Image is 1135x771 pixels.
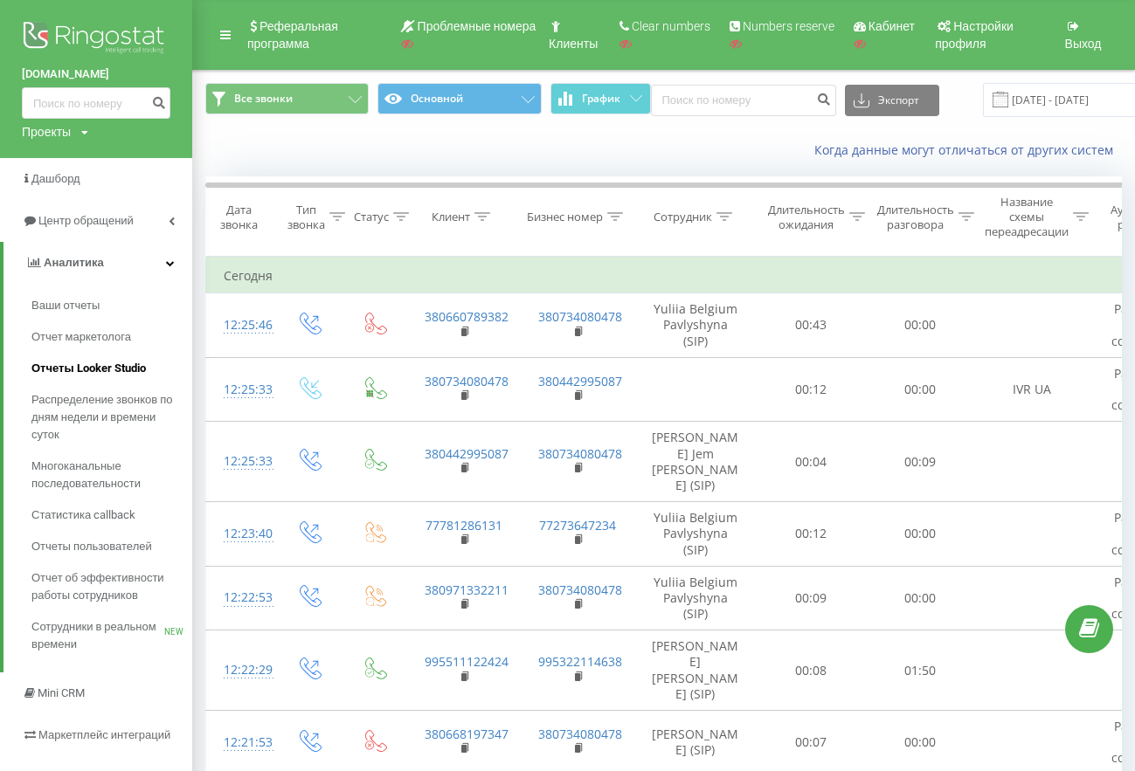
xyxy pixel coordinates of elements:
[845,85,939,116] button: Экспорт
[527,210,603,224] div: Бизнес номер
[38,214,134,227] span: Центр обращений
[539,517,616,534] a: 77273647234
[31,611,192,660] a: Сотрудники в реальном времениNEW
[418,19,536,33] span: Проблемные номера
[866,502,975,567] td: 00:00
[432,210,470,224] div: Клиент
[31,321,192,353] a: Отчет маркетолога
[634,502,757,567] td: Yuliia Belgium Pavlyshyna (SIP)
[538,653,622,670] a: 995322114638
[549,37,598,51] span: Клиенты
[877,203,954,232] div: Длительность разговора
[31,499,192,531] a: Статистика callback
[31,458,183,492] span: Многоканальные последовательности
[38,686,85,699] span: Mini CRM
[234,92,293,106] span: Все звонки
[757,357,866,422] td: 00:12
[866,630,975,711] td: 01:50
[31,618,164,653] span: Сотрудники в реальном времени
[206,203,271,232] div: Дата звонка
[22,123,71,141] div: Проекты
[866,357,975,422] td: 00:00
[743,19,834,33] span: Numbers reserve
[354,210,389,224] div: Статус
[38,728,170,741] span: Маркетплейс интеграций
[757,293,866,358] td: 00:43
[31,360,146,377] span: Отчеты Looker Studio
[22,87,170,119] input: Поиск по номеру
[31,569,183,604] span: Отчет об эффективности работы сотрудников
[224,581,259,615] div: 12:22:53
[425,445,509,462] a: 380442995087
[550,83,651,114] button: График
[426,517,502,534] a: 77781286131
[651,85,836,116] input: Поиск по номеру
[31,328,131,346] span: Отчет маркетолога
[31,391,183,444] span: Распределение звонков по дням недели и времени суток
[377,83,541,114] button: Основной
[757,630,866,711] td: 00:08
[224,517,259,551] div: 12:23:40
[538,373,622,389] a: 380442995087
[654,210,712,224] div: Сотрудник
[757,502,866,567] td: 00:12
[224,726,259,760] div: 12:21:53
[287,203,325,232] div: Тип звонка
[224,373,259,407] div: 12:25:33
[634,566,757,630] td: Yuliia Belgium Pavlyshyna (SIP)
[975,357,1089,422] td: IVR UA
[634,630,757,711] td: [PERSON_NAME] [PERSON_NAME] (SIP)
[205,83,369,114] button: Все звонки
[425,308,509,325] a: 380660789382
[757,566,866,630] td: 00:09
[538,726,622,742] a: 380734080478
[3,242,192,284] a: Аналитика
[425,582,509,598] a: 380971332211
[224,653,259,687] div: 12:22:29
[985,195,1069,239] div: Название схемы переадресации
[866,293,975,358] td: 00:00
[425,726,509,742] a: 380668197347
[31,531,192,562] a: Отчеты пользователей
[31,451,192,499] a: Многоканальные последовательности
[31,297,100,314] span: Ваши отчеты
[224,308,259,342] div: 12:25:46
[634,422,757,502] td: [PERSON_NAME] Jem [PERSON_NAME] (SIP)
[224,444,259,478] div: 12:25:33
[634,293,757,358] td: Yuliia Belgium Pavlyshyna (SIP)
[31,506,135,524] span: Статистика callback
[538,582,622,598] a: 380734080478
[866,566,975,630] td: 00:00
[538,445,622,462] a: 380734080478
[22,17,170,61] img: Ringostat logo
[425,373,509,389] a: 380734080478
[425,653,509,670] a: 995511122424
[1065,37,1102,51] span: Выход
[44,256,104,269] span: Аналитика
[757,422,866,502] td: 00:04
[31,538,152,555] span: Отчеты пользователей
[866,422,975,502] td: 00:09
[31,172,80,185] span: Дашборд
[814,141,1122,158] a: Когда данные могут отличаться от других систем
[31,353,192,384] a: Отчеты Looker Studio
[632,19,710,33] span: Clear numbers
[768,203,845,232] div: Длительность ожидания
[538,308,622,325] a: 380734080478
[31,290,192,321] a: Ваши отчеты
[31,384,192,451] a: Распределение звонков по дням недели и времени суток
[869,19,915,33] span: Кабинет
[31,562,192,611] a: Отчет об эффективности работы сотрудников
[935,19,1014,51] span: Настройки профиля
[582,93,620,105] span: График
[22,65,170,83] a: [DOMAIN_NAME]
[247,19,338,51] span: Реферальная программа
